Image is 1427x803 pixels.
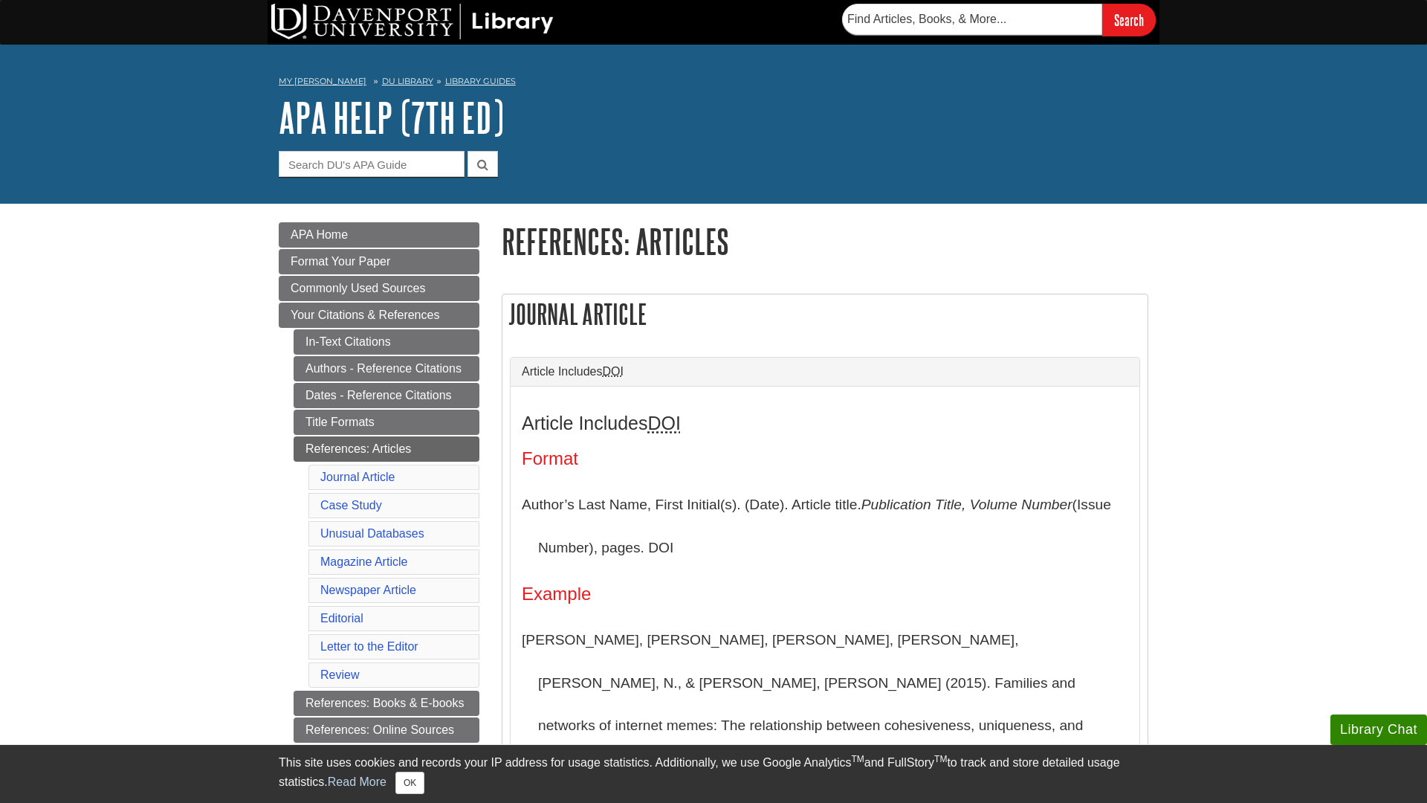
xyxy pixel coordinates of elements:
a: Letter to the Editor [320,640,418,653]
a: APA Help (7th Ed) [279,94,504,141]
a: Case Study [320,499,382,512]
a: References: Books & E-books [294,691,479,716]
a: My [PERSON_NAME] [279,75,366,88]
abbr: Digital Object Identifier. This is the string of numbers associated with a particular article. No... [648,413,681,433]
a: Editorial [320,612,363,625]
a: Newspaper Article [320,584,416,596]
i: Publication Title, Volume Number [861,497,1072,512]
a: DU Library [382,76,433,86]
abbr: Digital Object Identifier. This is the string of numbers associated with a particular article. No... [603,365,624,378]
input: Find Articles, Books, & More... [842,4,1102,35]
input: Search DU's APA Guide [279,151,465,177]
span: APA Home [291,228,348,241]
sup: TM [934,754,947,764]
h1: References: Articles [502,222,1148,260]
p: Author’s Last Name, First Initial(s). (Date). Article title. (Issue Number), pages. DOI [522,483,1128,569]
a: Format Your Paper [279,249,479,274]
a: Unusual Databases [320,527,424,540]
a: Magazine Article [320,555,407,568]
div: This site uses cookies and records your IP address for usage statistics. Additionally, we use Goo... [279,754,1148,794]
h4: Example [522,584,1128,604]
a: APA Home [279,222,479,248]
a: Dates - Reference Citations [294,383,479,408]
nav: breadcrumb [279,71,1148,95]
span: Your Citations & References [291,309,439,321]
a: Authors - Reference Citations [294,356,479,381]
h2: Journal Article [502,294,1148,334]
h3: Article Includes [522,413,1128,434]
a: References: Online Sources [294,717,479,743]
input: Search [1102,4,1156,36]
a: Journal Article [320,471,395,483]
a: Your Citations & References [279,303,479,328]
a: References: Articles [294,436,479,462]
button: Library Chat [1330,715,1427,745]
a: Commonly Used Sources [279,276,479,301]
a: Read More [328,775,386,788]
span: Commonly Used Sources [291,282,425,294]
a: Review [320,668,359,681]
button: Close [395,772,424,794]
form: Searches DU Library's articles, books, and more [842,4,1156,36]
a: Article IncludesDOI [522,365,1128,378]
h4: Format [522,449,1128,468]
a: Title Formats [294,410,479,435]
a: Library Guides [445,76,516,86]
img: DU Library [271,4,554,39]
span: Format Your Paper [291,255,390,268]
a: In-Text Citations [294,329,479,355]
sup: TM [851,754,864,764]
